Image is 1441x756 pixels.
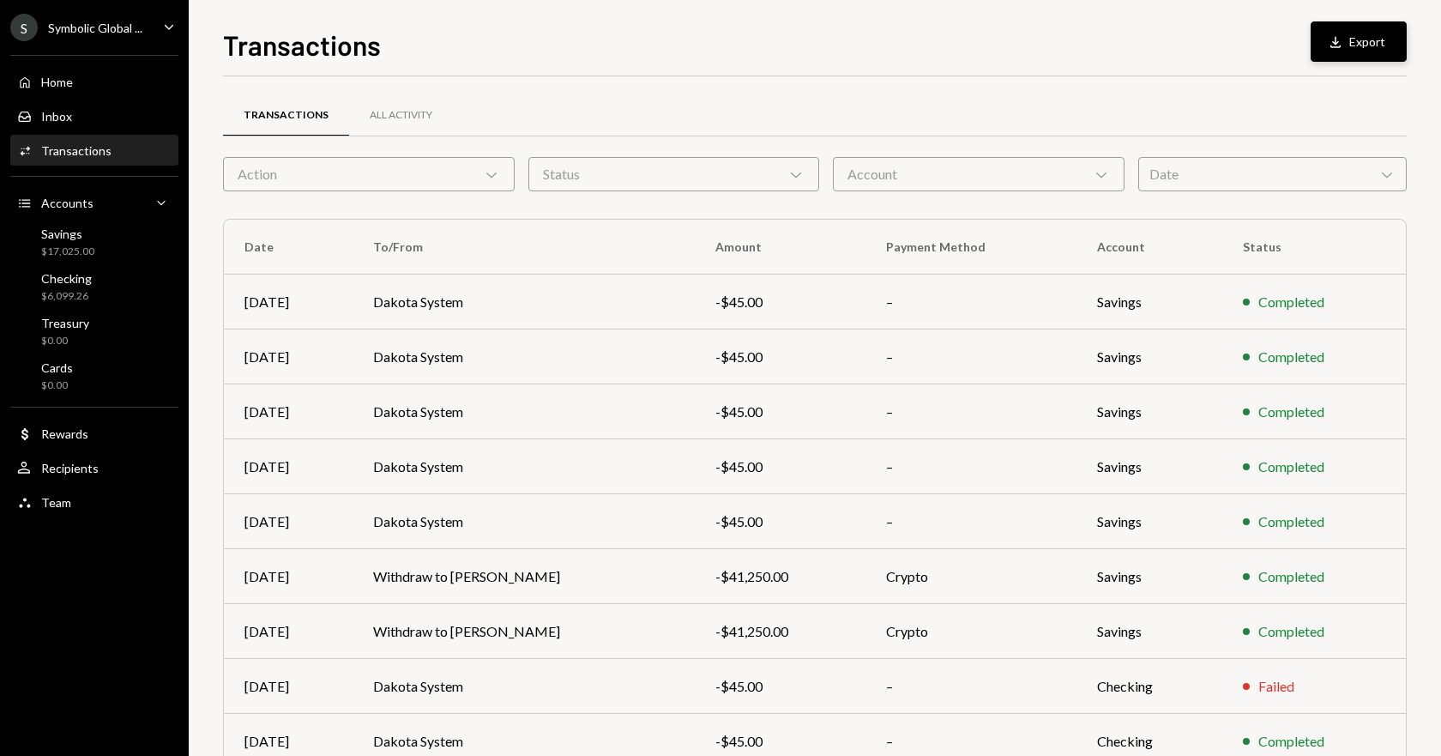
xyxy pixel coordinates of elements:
a: Accounts [10,187,178,218]
div: [DATE] [244,621,332,642]
div: -$45.00 [715,402,845,422]
div: -$45.00 [715,292,845,312]
div: Failed [1258,676,1294,697]
td: Dakota System [353,494,695,549]
div: Cards [41,360,73,375]
th: Date [224,220,353,275]
div: $6,099.26 [41,289,92,304]
div: [DATE] [244,347,332,367]
div: -$45.00 [715,347,845,367]
a: Recipients [10,452,178,483]
div: Savings [41,227,94,241]
a: Rewards [10,418,178,449]
div: Action [223,157,515,191]
div: S [10,14,38,41]
div: Completed [1258,457,1324,477]
td: Withdraw to [PERSON_NAME] [353,604,695,659]
div: Date [1138,157,1407,191]
div: Completed [1258,621,1324,642]
div: Recipients [41,461,99,475]
div: Home [41,75,73,89]
div: [DATE] [244,731,332,752]
div: -$41,250.00 [715,566,845,587]
div: Account [833,157,1124,191]
div: [DATE] [244,402,332,422]
a: Inbox [10,100,178,131]
div: [DATE] [244,566,332,587]
div: [DATE] [244,676,332,697]
div: All Activity [370,108,432,123]
a: Cards$0.00 [10,355,178,396]
div: $0.00 [41,334,89,348]
h1: Transactions [223,27,381,62]
a: Home [10,66,178,97]
div: $0.00 [41,378,73,393]
td: – [865,439,1076,494]
a: Checking$6,099.26 [10,266,178,307]
td: – [865,384,1076,439]
a: Savings$17,025.00 [10,221,178,263]
div: Completed [1258,731,1324,752]
div: -$45.00 [715,457,845,477]
td: Savings [1076,330,1221,384]
div: Status [528,157,820,191]
div: Completed [1258,511,1324,532]
div: -$45.00 [715,511,845,532]
td: Dakota System [353,659,695,714]
a: Treasury$0.00 [10,311,178,352]
div: [DATE] [244,511,332,532]
div: Inbox [41,109,72,124]
div: $17,025.00 [41,245,94,259]
td: Crypto [865,549,1076,604]
th: To/From [353,220,695,275]
div: Treasury [41,316,89,330]
div: Transactions [244,108,329,123]
th: Amount [695,220,865,275]
div: [DATE] [244,292,332,312]
a: Team [10,487,178,517]
div: Symbolic Global ... [48,21,142,35]
div: -$41,250.00 [715,621,845,642]
div: Completed [1258,566,1324,587]
td: – [865,659,1076,714]
td: Savings [1076,439,1221,494]
a: Transactions [10,135,178,166]
div: Transactions [41,143,112,158]
a: All Activity [349,94,453,137]
td: Withdraw to [PERSON_NAME] [353,549,695,604]
th: Status [1222,220,1406,275]
td: Dakota System [353,439,695,494]
td: Savings [1076,384,1221,439]
td: Dakota System [353,275,695,330]
div: -$45.00 [715,676,845,697]
th: Payment Method [865,220,1076,275]
div: Checking [41,271,92,286]
div: Completed [1258,402,1324,422]
div: Team [41,495,71,510]
td: Dakota System [353,330,695,384]
td: – [865,494,1076,549]
div: [DATE] [244,457,332,477]
div: -$45.00 [715,731,845,752]
button: Export [1311,21,1407,62]
div: Completed [1258,292,1324,312]
td: Crypto [865,604,1076,659]
th: Account [1076,220,1221,275]
div: Completed [1258,347,1324,367]
div: Rewards [41,426,88,441]
td: Checking [1076,659,1221,714]
td: Savings [1076,494,1221,549]
td: – [865,275,1076,330]
td: – [865,330,1076,384]
td: Savings [1076,275,1221,330]
td: Savings [1076,604,1221,659]
div: Accounts [41,196,93,210]
td: Savings [1076,549,1221,604]
a: Transactions [223,94,349,137]
td: Dakota System [353,384,695,439]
